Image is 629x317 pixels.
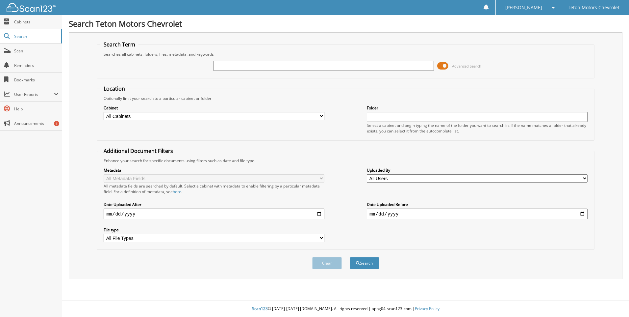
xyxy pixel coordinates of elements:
label: Uploaded By [367,167,588,173]
span: Teton Motors Chevrolet [568,6,619,10]
legend: Additional Document Filters [100,147,176,155]
button: Clear [312,257,342,269]
img: scan123-logo-white.svg [7,3,56,12]
div: © [DATE]-[DATE] [DOMAIN_NAME]. All rights reserved | appg04-scan123-com | [62,301,629,317]
iframe: Chat Widget [596,285,629,317]
input: start [104,209,324,219]
span: Search [14,34,58,39]
span: Announcements [14,121,59,126]
input: end [367,209,588,219]
span: User Reports [14,92,54,97]
span: Scan123 [252,306,268,311]
span: Reminders [14,63,59,68]
div: Optionally limit your search to a particular cabinet or folder [100,96,591,101]
span: Cabinets [14,19,59,25]
label: Metadata [104,167,324,173]
label: Date Uploaded After [104,202,324,207]
button: Search [350,257,379,269]
legend: Search Term [100,41,138,48]
div: All metadata fields are searched by default. Select a cabinet with metadata to enable filtering b... [104,183,324,194]
a: Privacy Policy [415,306,440,311]
label: Folder [367,105,588,111]
h1: Search Teton Motors Chevrolet [69,18,622,29]
span: [PERSON_NAME] [505,6,542,10]
div: Searches all cabinets, folders, files, metadata, and keywords [100,51,591,57]
label: File type [104,227,324,233]
div: Enhance your search for specific documents using filters such as date and file type. [100,158,591,163]
legend: Location [100,85,128,92]
div: Select a cabinet and begin typing the name of the folder you want to search in. If the name match... [367,123,588,134]
span: Bookmarks [14,77,59,83]
span: Help [14,106,59,112]
label: Date Uploaded Before [367,202,588,207]
span: Scan [14,48,59,54]
div: 1 [54,121,59,126]
label: Cabinet [104,105,324,111]
a: here [173,189,181,194]
span: Advanced Search [452,64,481,69]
